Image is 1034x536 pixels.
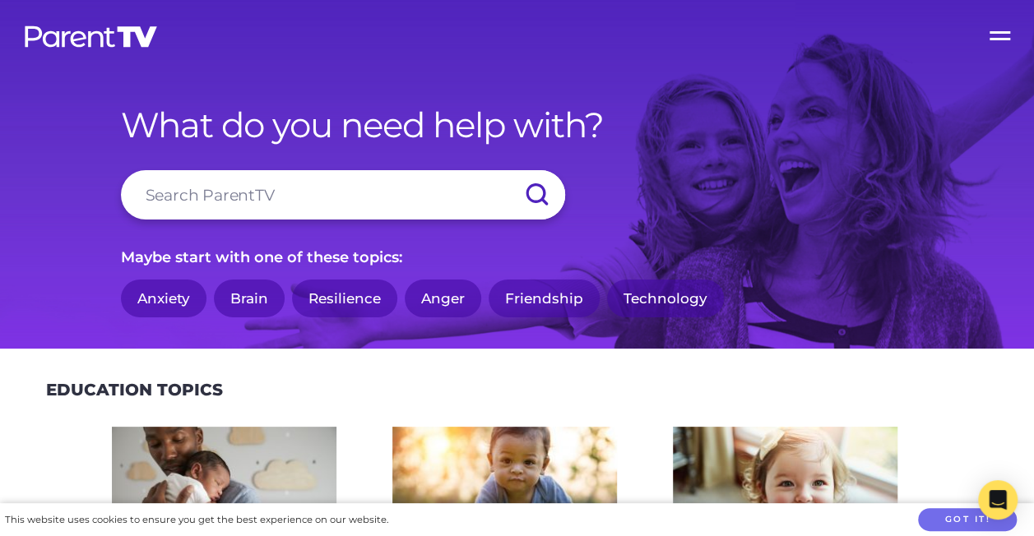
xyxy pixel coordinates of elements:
[292,280,397,318] a: Resilience
[214,280,285,318] a: Brain
[607,280,724,318] a: Technology
[46,380,223,400] h2: Education Topics
[405,280,481,318] a: Anger
[121,104,914,146] h1: What do you need help with?
[121,244,914,270] p: Maybe start with one of these topics:
[5,511,388,529] div: This website uses cookies to ensure you get the best experience on our website.
[508,170,565,219] input: Submit
[121,170,565,219] input: Search ParentTV
[121,280,206,318] a: Anxiety
[23,25,159,49] img: parenttv-logo-white.4c85aaf.svg
[918,508,1017,532] button: Got it!
[978,480,1018,520] div: Open Intercom Messenger
[489,280,600,318] a: Friendship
